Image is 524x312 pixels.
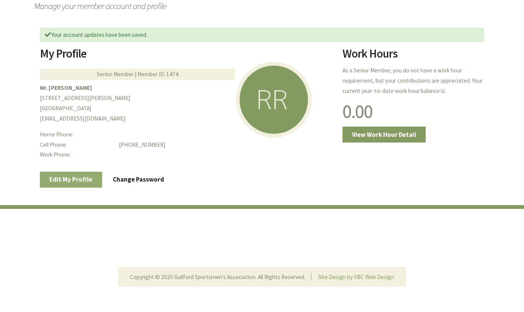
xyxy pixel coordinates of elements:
a: Edit My Profile [40,172,102,188]
h2: My Profile [40,48,333,65]
a: Site Design by SBC Web Design [318,273,394,281]
h1: 0.00 [342,102,484,121]
dd: [PHONE_NUMBER] [119,140,333,150]
div: Your account updates have been saved. [40,28,484,42]
b: Mr. [PERSON_NAME] [40,84,92,91]
dt: Cell Phone [40,140,113,150]
div: Senior Member | Member ID: 1474 [40,69,235,80]
h2: Work Hours [342,48,484,65]
a: Change Password [103,172,174,188]
li: Copyright © 2025 Guilford Sportsmen's Association. All Rights Reserved. [130,273,311,281]
p: As a Senior Member, you do not have a work hour requirement, but your contributions are appreciat... [342,66,484,96]
p: [STREET_ADDRESS][PERSON_NAME] [GEOGRAPHIC_DATA] [EMAIL_ADDRESS][DOMAIN_NAME] [40,83,333,124]
dt: Work Phone [40,150,113,160]
a: View Work Hour Detail [342,127,426,143]
dt: Home Phone [40,130,113,140]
